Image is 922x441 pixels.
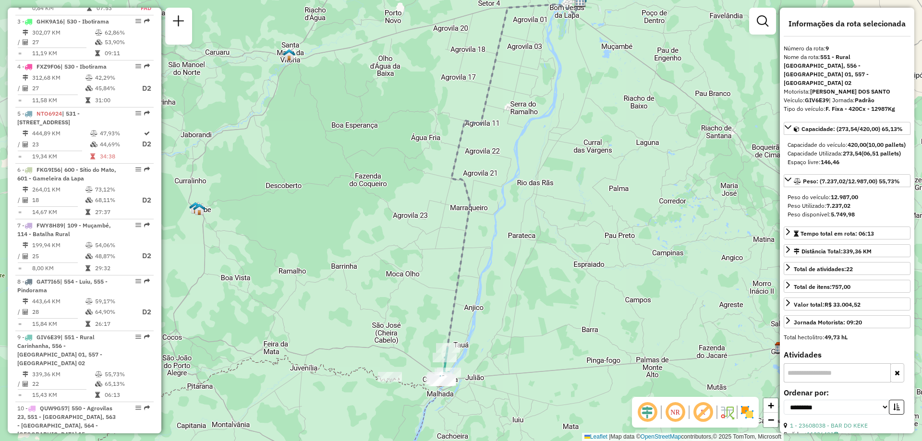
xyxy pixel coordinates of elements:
i: % de utilização do peso [85,75,93,81]
td: 06:13 [104,390,150,400]
td: 18 [32,194,85,206]
em: Rota exportada [144,222,150,228]
i: Tempo total em rota [85,97,90,103]
img: RT PA - Santa Maria da Vitória [283,48,295,61]
strong: 49,73 hL [825,334,848,341]
strong: 420,00 [848,141,866,148]
a: Jornada Motorista: 09:20 [784,315,910,328]
td: 302,07 KM [32,28,95,37]
div: Motorista: [784,87,910,96]
td: 44,69% [99,138,142,150]
td: = [17,319,22,329]
strong: 7.237,02 [826,202,850,209]
td: = [17,263,22,273]
strong: F. Fixa - 420Cx - 12987Kg [825,105,895,112]
div: Capacidade Utilizada: [788,149,907,158]
td: 55,73% [104,369,150,379]
strong: 22 [846,265,853,273]
span: FXZ9F06 [36,63,61,70]
span: | 554 - Luiu, 555 - Pindorama [17,278,108,294]
div: Atividade não roteirizada - MERCEARIA LEIDE [378,372,402,381]
td: 65,13% [104,379,150,389]
span: + [768,399,774,411]
td: / [17,37,22,47]
div: Número da rota: [784,44,910,53]
i: Tempo total em rota [95,50,100,56]
span: 8 - [17,278,108,294]
em: Opções [135,110,141,116]
td: = [17,152,22,161]
em: Opções [135,405,141,411]
i: % de utilização da cubagem [85,197,93,203]
td: 27:37 [95,207,133,217]
div: Peso: (7.237,02/12.987,00) 55,73% [784,189,910,223]
td: 11,19 KM [32,48,95,58]
em: Rota exportada [144,63,150,69]
a: Peso: (7.237,02/12.987,00) 55,73% [784,174,910,187]
i: % de utilização da cubagem [85,309,93,315]
span: 7 - [17,222,111,238]
i: % de utilização da cubagem [85,85,93,91]
span: | [609,433,610,440]
strong: 757,00 [832,283,850,290]
i: % de utilização da cubagem [90,142,97,147]
i: % de utilização da cubagem [95,39,102,45]
i: Total de Atividades [23,85,28,91]
span: 9 - [17,334,102,367]
i: Total de Atividades [23,39,28,45]
i: Total de Atividades [23,381,28,387]
span: | 530 - Ibotirama [61,63,107,70]
span: Peso do veículo: [788,193,858,201]
img: Exibir/Ocultar setores [740,405,755,420]
i: Tempo total em rota [87,5,92,11]
a: Exibir filtros [753,12,772,31]
td: 22 [32,379,95,389]
span: FWY8H89 [36,222,63,229]
td: 27 [32,83,85,95]
td: 199,94 KM [32,240,85,250]
a: Total de itens:757,00 [784,280,910,293]
td: 73,12% [95,185,133,194]
div: Total de itens: [794,283,850,291]
strong: Padrão [855,96,874,104]
i: Total de Atividades [23,253,28,259]
td: 42,29% [95,73,133,83]
p: D2 [134,307,151,318]
em: Rota exportada [144,278,150,284]
td: 54,06% [95,240,133,250]
strong: 5.749,98 [831,211,855,218]
em: Opções [135,222,141,228]
a: 1 - 23608038 - BAR DO KEKE [790,422,868,429]
div: Total hectolitro: [784,333,910,342]
i: Distância Total [23,131,28,136]
strong: 551 - Rural [GEOGRAPHIC_DATA], 556 - [GEOGRAPHIC_DATA] 01, 557 - [GEOGRAPHIC_DATA] 02 [784,53,869,86]
i: Distância Total [23,187,28,192]
td: 48,87% [95,250,133,262]
strong: GIV6E39 [805,96,829,104]
td: 64,90% [95,306,133,318]
div: Distância Total: [794,247,872,256]
div: Peso Utilizado: [788,202,907,210]
td: 444,89 KM [32,129,90,138]
a: Total de atividades:22 [784,262,910,275]
td: 31:00 [95,95,133,105]
a: Valor total:R$ 33.004,52 [784,298,910,310]
i: % de utilização da cubagem [85,253,93,259]
span: Exibir rótulo [691,401,715,424]
strong: 273,54 [843,150,861,157]
i: % de utilização do peso [95,371,102,377]
a: Distância Total:339,36 KM [784,244,910,257]
td: 15,43 KM [32,390,95,400]
i: Tempo total em rota [85,209,90,215]
td: / [17,306,22,318]
em: Opções [135,334,141,340]
img: P.A Coribe [189,202,202,214]
td: 34:38 [99,152,142,161]
td: / [17,138,22,150]
td: 26:17 [95,319,133,329]
i: Distância Total [23,371,28,377]
td: = [17,390,22,400]
a: Zoom in [764,398,778,413]
span: FKG9I56 [36,166,61,173]
div: Tipo do veículo: [784,105,910,113]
